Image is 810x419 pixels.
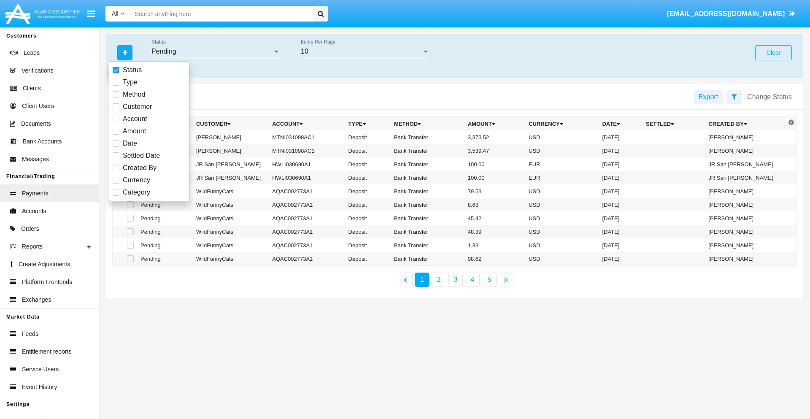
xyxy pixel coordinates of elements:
[755,45,792,60] button: Clear
[599,198,643,211] td: [DATE]
[269,252,345,266] td: AQAC002773A1
[123,138,137,149] span: Date
[23,137,62,146] span: Bank Accounts
[599,117,643,131] th: Date
[464,144,525,157] td: 3,539.47
[705,252,786,266] td: [PERSON_NAME]
[464,184,525,198] td: 79.53
[391,144,464,157] td: Bank Transfer
[599,238,643,252] td: [DATE]
[22,278,72,287] span: Platform Frontends
[123,187,150,197] span: Category
[345,144,391,157] td: Deposit
[525,225,599,238] td: USD
[22,155,49,164] span: Messages
[742,90,797,104] button: Change Status
[137,238,193,252] td: Pending
[345,130,391,144] td: Deposit
[525,252,599,266] td: USD
[525,184,599,198] td: USD
[599,184,643,198] td: [DATE]
[599,211,643,225] td: [DATE]
[301,48,308,55] span: 10
[193,198,269,211] td: WildFunnyCats
[464,171,525,184] td: 100.00
[269,171,345,184] td: HWLI030690A1
[23,84,41,93] span: Clients
[705,144,786,157] td: [PERSON_NAME]
[137,211,193,225] td: Pending
[599,157,643,171] td: [DATE]
[599,130,643,144] td: [DATE]
[699,93,718,100] span: Export
[705,184,786,198] td: [PERSON_NAME]
[193,184,269,198] td: WildFunnyCats
[193,157,269,171] td: JR San [PERSON_NAME]
[432,273,446,287] a: 2
[464,211,525,225] td: 45.42
[22,383,57,392] span: Event History
[465,273,480,287] a: 4
[391,117,464,131] th: Method
[269,117,345,131] th: Account
[705,198,786,211] td: [PERSON_NAME]
[345,198,391,211] td: Deposit
[391,171,464,184] td: Bank Transfer
[525,211,599,225] td: USD
[193,144,269,157] td: [PERSON_NAME]
[599,144,643,157] td: [DATE]
[22,347,72,356] span: Entitlement reports
[193,252,269,266] td: WildFunnyCats
[705,157,786,171] td: JR San [PERSON_NAME]
[525,238,599,252] td: USD
[694,90,723,104] button: Export
[123,151,160,161] span: Settled Date
[391,198,464,211] td: Bank Transfer
[137,252,193,266] td: Pending
[22,295,51,304] span: Exchanges
[415,273,429,287] a: 1
[525,117,599,131] th: Currency
[269,238,345,252] td: AQAC002773A1
[391,157,464,171] td: Bank Transfer
[123,102,152,112] span: Customer
[123,65,142,75] span: Status
[391,252,464,266] td: Bank Transfer
[464,225,525,238] td: 48.39
[22,242,43,251] span: Reports
[345,238,391,252] td: Deposit
[667,10,785,17] span: [EMAIL_ADDRESS][DOMAIN_NAME]
[391,130,464,144] td: Bank Transfer
[193,211,269,225] td: WildFunnyCats
[193,225,269,238] td: WildFunnyCats
[105,9,131,18] a: All
[269,225,345,238] td: AQAC002773A1
[705,130,786,144] td: [PERSON_NAME]
[525,157,599,171] td: EUR
[345,225,391,238] td: Deposit
[391,225,464,238] td: Bank Transfer
[22,330,38,338] span: Feeds
[21,224,39,233] span: Orders
[705,171,786,184] td: JR San [PERSON_NAME]
[22,66,53,75] span: Verifications
[464,130,525,144] td: 3,373.52
[112,10,119,17] span: All
[106,273,803,287] nav: paginator
[525,144,599,157] td: USD
[123,175,150,185] span: Currency
[269,198,345,211] td: AQAC002773A1
[137,225,193,238] td: Pending
[22,102,54,111] span: Client Users
[464,117,525,131] th: Amount
[482,273,497,287] a: 5
[269,211,345,225] td: AQAC002773A1
[22,189,48,198] span: Payments
[269,184,345,198] td: AQAC002773A1
[193,171,269,184] td: JR San [PERSON_NAME]
[193,117,269,131] th: Customer
[464,198,525,211] td: 8.68
[599,171,643,184] td: [DATE]
[22,365,59,374] span: Service Users
[525,130,599,144] td: USD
